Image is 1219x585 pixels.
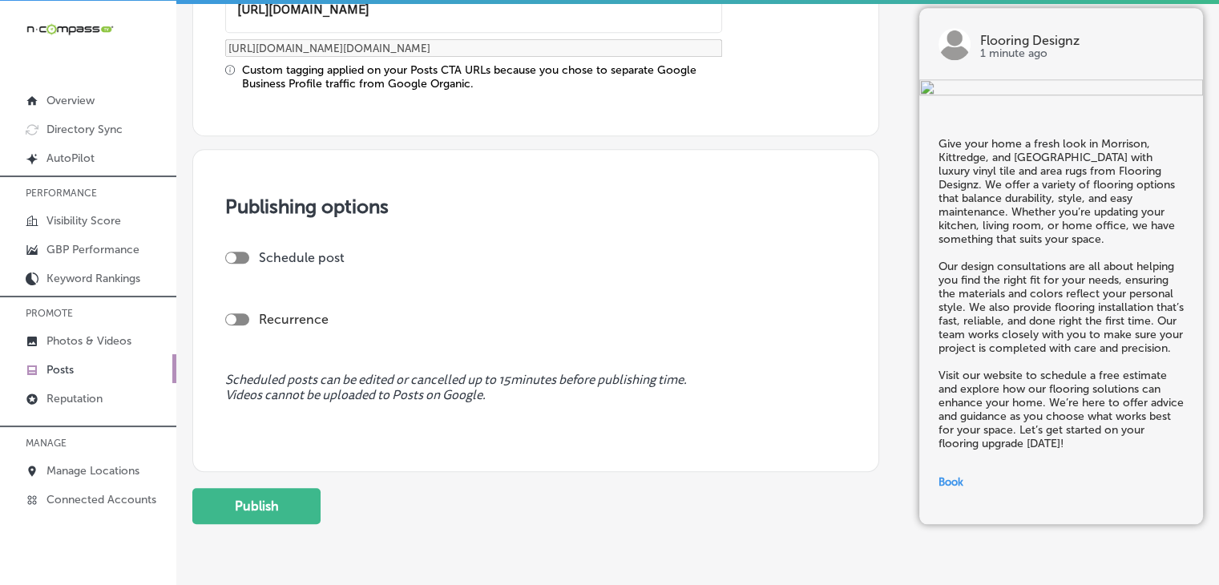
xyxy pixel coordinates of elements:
div: Domain: [DOMAIN_NAME] [42,42,176,54]
span: Scheduled posts can be edited or cancelled up to 15 minutes before publishing time. Videos cannot... [225,373,846,403]
a: Book [938,466,1184,498]
p: Flooring Designz [980,34,1184,47]
div: v 4.0.25 [45,26,79,38]
div: Domain Overview [61,95,143,105]
p: Overview [46,94,95,107]
p: Posts [46,363,74,377]
p: Visibility Score [46,214,121,228]
img: 660ab0bf-5cc7-4cb8-ba1c-48b5ae0f18e60NCTV_CLogo_TV_Black_-500x88.png [26,22,114,37]
p: Manage Locations [46,464,139,478]
p: GBP Performance [46,243,139,256]
img: website_grey.svg [26,42,38,54]
p: Connected Accounts [46,493,156,506]
div: Custom tagging applied on your Posts CTA URLs because you chose to separate Google Business Profi... [242,63,722,91]
p: AutoPilot [46,151,95,165]
p: 1 minute ago [980,47,1184,60]
p: Reputation [46,392,103,405]
p: Photos & Videos [46,334,131,348]
button: Publish [192,488,321,524]
h5: Give your home a fresh look in Morrison, Kittredge, and [GEOGRAPHIC_DATA] with luxury vinyl tile ... [938,137,1184,450]
img: logo_orange.svg [26,26,38,38]
label: Recurrence [259,312,329,327]
img: tab_domain_overview_orange.svg [43,93,56,106]
img: tab_keywords_by_traffic_grey.svg [159,93,172,106]
p: Keyword Rankings [46,272,140,285]
img: logo [938,27,971,59]
span: Book [938,476,963,488]
label: Schedule post [259,250,345,265]
p: Directory Sync [46,123,123,136]
div: Keywords by Traffic [177,95,270,105]
h3: Publishing options [225,195,846,218]
img: 33344b83-444b-4eaa-a3fa-b44a054353ac [919,79,1203,99]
